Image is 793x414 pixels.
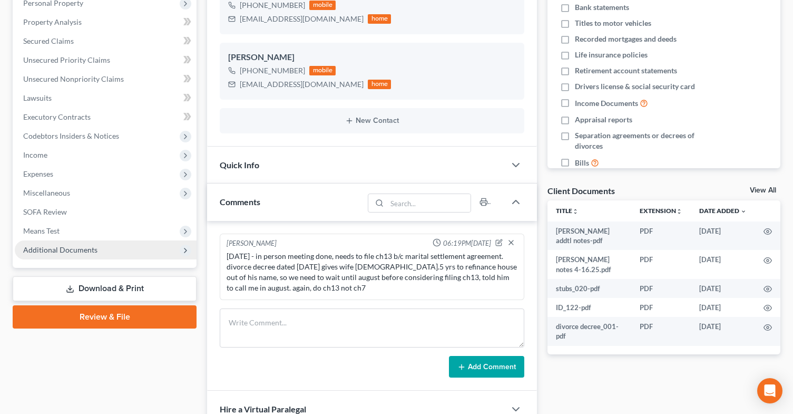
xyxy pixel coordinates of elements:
[23,150,47,159] span: Income
[23,226,60,235] span: Means Test
[23,207,67,216] span: SOFA Review
[13,276,197,301] a: Download & Print
[23,112,91,121] span: Executory Contracts
[23,36,74,45] span: Secured Claims
[575,2,629,13] span: Bank statements
[23,93,52,102] span: Lawsuits
[691,222,755,251] td: [DATE]
[387,194,471,212] input: Search...
[309,1,336,10] div: mobile
[228,51,516,64] div: [PERSON_NAME]
[676,208,682,215] i: unfold_more
[547,279,631,298] td: stubs_020-pdf
[15,51,197,70] a: Unsecured Priority Claims
[449,356,524,378] button: Add Comment
[368,80,391,89] div: home
[547,222,631,251] td: [PERSON_NAME] addtl notes-pdf
[631,222,691,251] td: PDF
[15,13,197,32] a: Property Analysis
[691,298,755,317] td: [DATE]
[547,298,631,317] td: ID_122-pdf
[15,203,197,222] a: SOFA Review
[575,50,648,60] span: Life insurance policies
[631,298,691,317] td: PDF
[691,317,755,346] td: [DATE]
[227,251,517,293] div: [DATE] - in person meeting done, needs to file ch13 b/c marital settlement agreement. divorce dec...
[547,250,631,279] td: [PERSON_NAME] notes 4-16.25.pdf
[240,79,364,90] div: [EMAIL_ADDRESS][DOMAIN_NAME]
[575,65,677,76] span: Retirement account statements
[220,160,259,170] span: Quick Info
[23,245,97,254] span: Additional Documents
[15,108,197,127] a: Executory Contracts
[547,185,615,196] div: Client Documents
[240,65,305,76] div: [PHONE_NUMBER]
[220,197,260,207] span: Comments
[23,188,70,197] span: Miscellaneous
[23,55,110,64] span: Unsecured Priority Claims
[740,208,747,215] i: expand_more
[575,34,677,44] span: Recorded mortgages and deeds
[23,131,119,140] span: Codebtors Insiders & Notices
[631,279,691,298] td: PDF
[309,66,336,75] div: mobile
[575,158,589,168] span: Bills
[23,169,53,178] span: Expenses
[15,70,197,89] a: Unsecured Nonpriority Claims
[691,279,755,298] td: [DATE]
[575,130,713,151] span: Separation agreements or decrees of divorces
[575,114,632,125] span: Appraisal reports
[368,14,391,24] div: home
[13,305,197,329] a: Review & File
[23,74,124,83] span: Unsecured Nonpriority Claims
[750,187,776,194] a: View All
[572,208,579,215] i: unfold_more
[640,207,682,215] a: Extensionunfold_more
[15,89,197,108] a: Lawsuits
[631,250,691,279] td: PDF
[15,32,197,51] a: Secured Claims
[699,207,747,215] a: Date Added expand_more
[631,317,691,346] td: PDF
[547,317,631,346] td: divorce decree_001-pdf
[228,117,516,125] button: New Contact
[556,207,579,215] a: Titleunfold_more
[443,238,491,248] span: 06:19PM[DATE]
[575,81,695,92] span: Drivers license & social security card
[23,17,82,26] span: Property Analysis
[691,250,755,279] td: [DATE]
[227,238,277,249] div: [PERSON_NAME]
[240,14,364,24] div: [EMAIL_ADDRESS][DOMAIN_NAME]
[220,404,306,414] span: Hire a Virtual Paralegal
[757,378,782,403] div: Open Intercom Messenger
[575,98,638,109] span: Income Documents
[575,18,651,28] span: Titles to motor vehicles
